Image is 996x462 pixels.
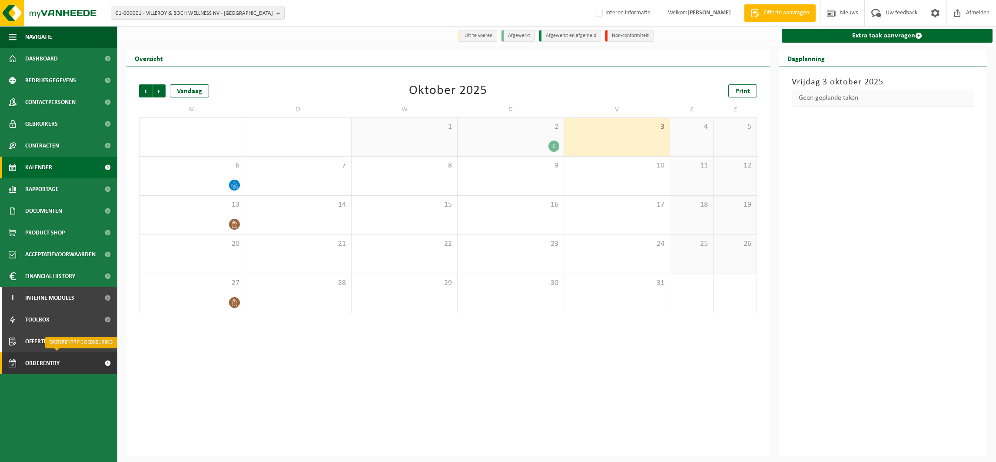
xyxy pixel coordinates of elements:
span: 20 [144,239,240,249]
span: 25 [674,239,709,249]
span: 19 [718,200,752,210]
span: 29 [356,278,453,288]
a: Offerte aanvragen [744,4,816,22]
span: I [9,287,17,309]
span: 22 [356,239,453,249]
span: Bedrijfsgegevens [25,70,76,91]
span: Dashboard [25,48,58,70]
strong: [PERSON_NAME] [687,10,731,16]
td: Z [670,102,714,117]
span: Acceptatievoorwaarden [25,244,96,265]
div: 2 [548,141,559,152]
span: Contactpersonen [25,91,76,113]
td: W [352,102,458,117]
span: 8 [356,161,453,171]
span: 23 [462,239,559,249]
span: Orderentry Goedkeuring [25,352,98,374]
span: 5 [718,122,752,132]
td: V [564,102,670,117]
span: Product Shop [25,222,65,244]
li: Uit te voeren [458,30,497,42]
span: 2 [462,122,559,132]
span: 1 [356,122,453,132]
span: Financial History [25,265,75,287]
span: 13 [144,200,240,210]
span: Offerte aanvragen [762,9,811,17]
span: 14 [249,200,346,210]
span: 10 [568,161,665,171]
span: 28 [249,278,346,288]
span: Gebruikers [25,113,58,135]
span: 17 [568,200,665,210]
span: Rapportage [25,178,59,200]
label: Interne informatie [593,7,651,20]
li: Afgewerkt en afgemeld [539,30,601,42]
a: Print [728,84,757,97]
span: 3 [568,122,665,132]
span: 11 [674,161,709,171]
td: Z [714,102,757,117]
div: Geen geplande taken [792,89,975,107]
span: Print [735,88,750,95]
td: D [458,102,564,117]
span: 27 [144,278,240,288]
span: Toolbox [25,309,50,331]
span: 15 [356,200,453,210]
span: 01-000001 - VILLEROY & BOCH WELLNESS NV - [GEOGRAPHIC_DATA] [116,7,273,20]
span: 6 [144,161,240,171]
span: 30 [462,278,559,288]
td: D [245,102,351,117]
span: 24 [568,239,665,249]
button: 01-000001 - VILLEROY & BOCH WELLNESS NV - [GEOGRAPHIC_DATA] [111,7,285,20]
div: Vandaag [170,84,209,97]
span: Offerte aanvragen [25,331,80,352]
span: 7 [249,161,346,171]
li: Non-conformiteit [605,30,654,42]
span: Vorige [139,84,152,97]
span: Documenten [25,200,62,222]
span: 26 [718,239,752,249]
li: Afgewerkt [501,30,535,42]
h3: Vrijdag 3 oktober 2025 [792,76,975,89]
h2: Dagplanning [779,50,833,67]
span: Volgende [153,84,166,97]
span: 4 [674,122,709,132]
span: Navigatie [25,26,52,48]
a: Extra taak aanvragen [782,29,993,43]
span: Interne modules [25,287,74,309]
span: 18 [674,200,709,210]
span: 16 [462,200,559,210]
span: 21 [249,239,346,249]
span: 31 [568,278,665,288]
span: 9 [462,161,559,171]
td: M [139,102,245,117]
span: Kalender [25,157,52,178]
h2: Overzicht [126,50,172,67]
div: Oktober 2025 [409,84,487,97]
span: Contracten [25,135,59,157]
span: 12 [718,161,752,171]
